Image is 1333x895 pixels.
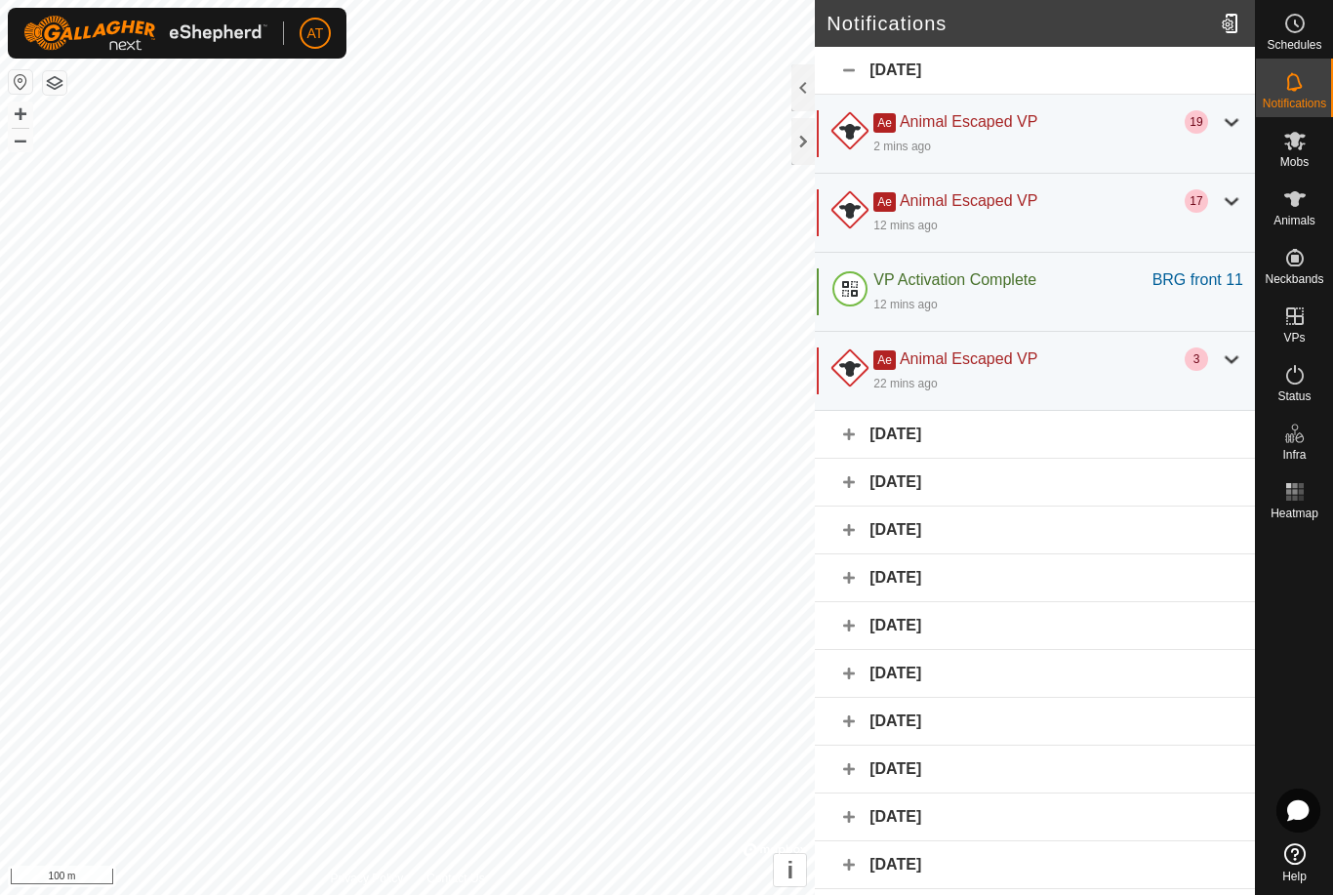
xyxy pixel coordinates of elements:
div: [DATE] [815,698,1255,746]
div: 22 mins ago [873,375,937,392]
div: 19 [1185,110,1208,134]
div: [DATE] [815,411,1255,459]
div: 3 [1185,347,1208,371]
span: VP Activation Complete [873,271,1036,288]
span: Animal Escaped VP [900,350,1037,367]
div: 17 [1185,189,1208,213]
span: Infra [1282,449,1306,461]
span: Ae [873,350,896,370]
span: Ae [873,192,896,212]
img: Gallagher Logo [23,16,267,51]
span: Help [1282,871,1307,882]
button: Map Layers [43,71,66,95]
span: Ae [873,113,896,133]
div: 12 mins ago [873,296,937,313]
span: Notifications [1263,98,1326,109]
div: 12 mins ago [873,217,937,234]
div: [DATE] [815,841,1255,889]
a: Contact Us [426,870,484,887]
div: [DATE] [815,459,1255,507]
span: Neckbands [1265,273,1323,285]
button: + [9,102,32,126]
span: Animals [1273,215,1315,226]
span: Animal Escaped VP [900,192,1037,209]
button: i [774,854,806,886]
h2: Notifications [827,12,1213,35]
span: Status [1277,390,1311,402]
div: [DATE] [815,507,1255,554]
span: AT [307,23,324,44]
div: [DATE] [815,602,1255,650]
a: Privacy Policy [331,870,404,887]
div: [DATE] [815,650,1255,698]
span: VPs [1283,332,1305,344]
span: Animal Escaped VP [900,113,1037,130]
div: 2 mins ago [873,138,931,155]
a: Help [1256,835,1333,890]
div: [DATE] [815,746,1255,793]
span: Schedules [1267,39,1321,51]
div: [DATE] [815,793,1255,841]
button: Reset Map [9,70,32,94]
span: Mobs [1280,156,1309,168]
span: Heatmap [1271,508,1318,519]
div: [DATE] [815,554,1255,602]
div: BRG front 11 [1152,268,1243,292]
span: i [787,857,793,883]
div: [DATE] [815,47,1255,95]
button: – [9,128,32,151]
